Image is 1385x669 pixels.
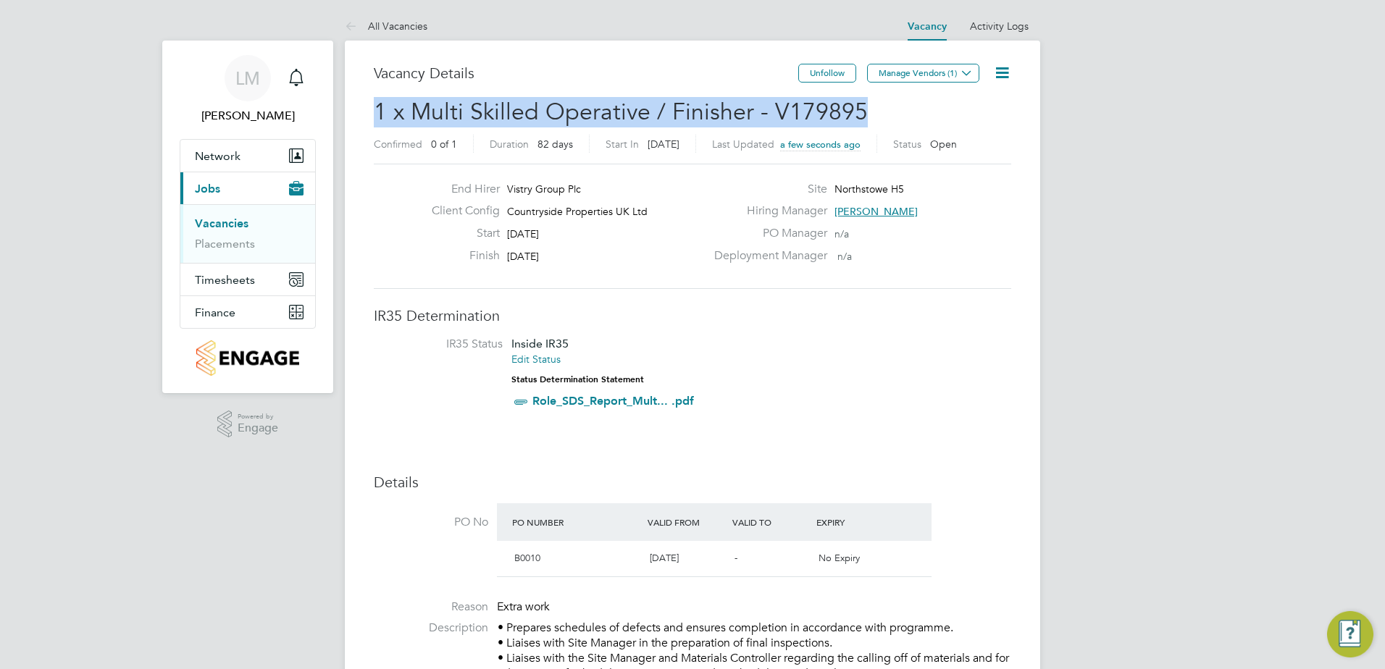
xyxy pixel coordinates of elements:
div: Valid To [729,509,813,535]
label: Status [893,138,921,151]
label: Confirmed [374,138,422,151]
a: Edit Status [511,353,561,366]
label: PO Manager [706,226,827,241]
h3: Vacancy Details [374,64,798,83]
span: Extra work [497,599,550,614]
span: Finance [195,306,235,319]
label: Site [706,182,827,197]
span: Jobs [195,182,220,195]
label: IR35 Status [388,337,503,352]
span: 1 x Multi Skilled Operative / Finisher - V179895 [374,98,868,126]
label: Start In [606,138,639,151]
h3: Details [374,473,1011,492]
span: Network [195,149,240,163]
span: No Expiry [819,552,860,564]
nav: Main navigation [162,41,333,393]
span: Northstowe H5 [834,182,904,195]
button: Unfollow [798,64,856,83]
label: Hiring Manager [706,203,827,219]
a: Vacancy [908,20,947,33]
span: Lauren Morton [180,107,316,125]
span: B0010 [514,552,540,564]
span: Powered by [238,411,278,423]
span: Inside IR35 [511,337,569,350]
a: Go to home page [180,340,316,376]
span: Timesheets [195,273,255,287]
label: Description [374,620,488,636]
a: Placements [195,237,255,251]
span: Vistry Group Plc [507,182,581,195]
button: Engage Resource Center [1327,611,1373,657]
button: Jobs [180,172,315,204]
span: [DATE] [507,250,539,263]
a: LM[PERSON_NAME] [180,55,316,125]
label: Duration [490,138,529,151]
span: Open [930,138,957,151]
span: 82 days [537,138,573,151]
button: Finance [180,296,315,328]
div: Jobs [180,204,315,263]
label: PO No [374,515,488,530]
div: Valid From [644,509,729,535]
button: Network [180,140,315,172]
a: Role_SDS_Report_Mult... .pdf [532,394,694,408]
span: n/a [837,250,852,263]
span: LM [235,69,260,88]
span: Engage [238,422,278,434]
a: Activity Logs [970,20,1029,33]
img: countryside-properties-logo-retina.png [196,340,298,376]
strong: Status Determination Statement [511,374,644,384]
label: Deployment Manager [706,248,827,264]
label: Start [420,226,500,241]
label: Client Config [420,203,500,219]
span: [DATE] [648,138,679,151]
label: Finish [420,248,500,264]
div: PO Number [509,509,644,535]
span: Countryside Properties UK Ltd [507,205,648,218]
button: Manage Vendors (1) [867,64,979,83]
span: [DATE] [650,552,679,564]
span: [PERSON_NAME] [834,205,918,218]
label: Last Updated [712,138,774,151]
label: End Hirer [420,182,500,197]
h3: IR35 Determination [374,306,1011,325]
span: n/a [834,227,849,240]
a: Powered byEngage [217,411,279,438]
a: Vacancies [195,216,248,230]
span: - [735,552,737,564]
span: [DATE] [507,227,539,240]
span: 0 of 1 [431,138,457,151]
a: All Vacancies [345,20,427,33]
span: a few seconds ago [780,138,861,151]
label: Reason [374,599,488,615]
div: Expiry [813,509,897,535]
button: Timesheets [180,264,315,295]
